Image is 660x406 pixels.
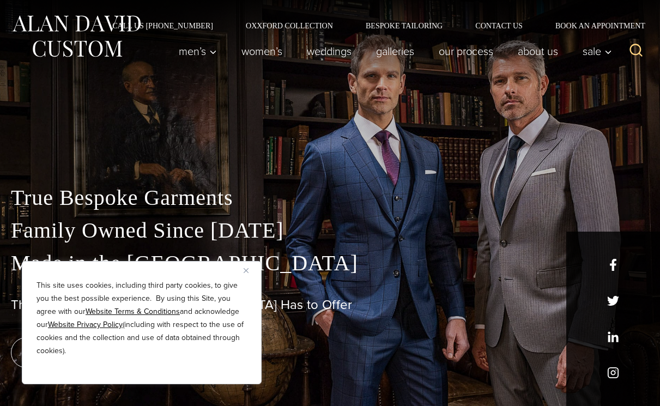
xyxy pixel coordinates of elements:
[539,22,649,29] a: Book an Appointment
[364,40,427,62] a: Galleries
[229,22,349,29] a: Oxxford Collection
[295,40,364,62] a: weddings
[506,40,571,62] a: About Us
[11,337,164,368] a: book an appointment
[11,297,649,313] h1: The Best Custom Suits [GEOGRAPHIC_DATA] Has to Offer
[167,40,618,62] nav: Primary Navigation
[11,12,142,60] img: Alan David Custom
[427,40,506,62] a: Our Process
[583,46,612,57] span: Sale
[349,22,459,29] a: Bespoke Tailoring
[623,38,649,64] button: View Search Form
[229,40,295,62] a: Women’s
[96,22,229,29] a: Call Us [PHONE_NUMBER]
[459,22,539,29] a: Contact Us
[86,306,180,317] a: Website Terms & Conditions
[179,46,217,57] span: Men’s
[37,279,247,357] p: This site uses cookies, including third party cookies, to give you the best possible experience. ...
[11,181,649,280] p: True Bespoke Garments Family Owned Since [DATE] Made in the [GEOGRAPHIC_DATA]
[244,268,249,273] img: Close
[48,319,123,330] a: Website Privacy Policy
[96,22,649,29] nav: Secondary Navigation
[244,264,257,277] button: Close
